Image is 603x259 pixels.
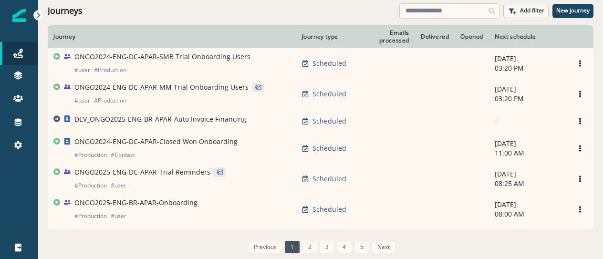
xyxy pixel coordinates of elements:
[312,89,346,99] p: Scheduled
[495,200,561,209] p: [DATE]
[74,150,107,160] p: # Production
[312,116,346,126] p: Scheduled
[111,181,126,190] p: # user
[495,94,561,104] p: 03:20 PM
[312,174,346,184] p: Scheduled
[111,150,135,160] p: # Contact
[572,87,588,101] button: Options
[354,241,369,253] a: Page 5
[48,6,83,16] h1: Journeys
[312,59,346,68] p: Scheduled
[74,83,249,92] p: ONGO2024-ENG-DC-APAR-MM Trial Onboarding Users
[302,33,351,41] div: Journey type
[12,9,26,22] img: Inflection
[94,65,126,75] p: # Production
[48,48,593,79] a: ONGO2024-ENG-DC-APAR-SMB Trial Onboarding Users#user#ProductionScheduled-[DATE]03:20 PMOptions
[572,114,588,128] button: Options
[520,7,544,14] p: Add filter
[48,194,593,225] a: ONGO2025-ENG-BR-APAR-Onboarding#Production#userScheduled-[DATE]08:00 AMOptions
[48,133,593,164] a: ONGO2024-ENG-DC-APAR-Closed Won Onboarding#Production#ContactScheduled-[DATE]11:00 AMOptions
[495,33,561,41] div: Next schedule
[495,84,561,94] p: [DATE]
[74,65,90,75] p: # user
[495,209,561,219] p: 08:00 AM
[74,181,107,190] p: # Production
[74,211,107,221] p: # Production
[556,7,590,14] p: New journey
[362,29,409,44] div: Emails processed
[48,225,593,255] a: ONGO2025-ENG-DC-SE-Unmanaged Onboarding#Contact#ProductionScheduled-[DATE]08:00 AMOptions
[74,228,230,238] p: ONGO2025-ENG-DC-SE-Unmanaged Onboarding
[503,4,549,18] button: Add filter
[94,96,126,105] p: # Production
[495,169,561,179] p: [DATE]
[572,202,588,217] button: Options
[572,172,588,186] button: Options
[74,114,246,124] p: DEV_ONGO2025-ENG-BR-APAR-Auto Invoice Financing
[74,96,90,105] p: # user
[74,137,238,146] p: ONGO2024-ENG-DC-APAR-Closed Won Onboarding
[111,211,126,221] p: # user
[495,54,561,63] p: [DATE]
[421,33,449,41] div: Delivered
[337,241,352,253] a: Page 4
[302,241,317,253] a: Page 2
[312,205,346,214] p: Scheduled
[48,79,593,109] a: ONGO2024-ENG-DC-APAR-MM Trial Onboarding Users#user#ProductionScheduled-[DATE]03:20 PMOptions
[495,148,561,158] p: 11:00 AM
[495,179,561,188] p: 08:25 AM
[495,116,561,126] p: -
[372,241,395,253] a: Next page
[48,109,593,133] a: DEV_ONGO2025-ENG-BR-APAR-Auto Invoice FinancingScheduled--Options
[572,56,588,71] button: Options
[285,241,300,253] a: Page 1 is your current page
[572,141,588,155] button: Options
[552,4,593,18] button: New journey
[53,33,291,41] div: Journey
[74,52,250,62] p: ONGO2024-ENG-DC-APAR-SMB Trial Onboarding Users
[74,167,210,177] p: ONGO2025-ENG-DC-APAR-Trial Reminders
[48,164,593,194] a: ONGO2025-ENG-DC-APAR-Trial Reminders#Production#userScheduled-[DATE]08:25 AMOptions
[320,241,334,253] a: Page 3
[312,144,346,153] p: Scheduled
[460,33,483,41] div: Opened
[246,241,396,253] ul: Pagination
[74,198,198,207] p: ONGO2025-ENG-BR-APAR-Onboarding
[495,139,561,148] p: [DATE]
[495,63,561,73] p: 03:20 PM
